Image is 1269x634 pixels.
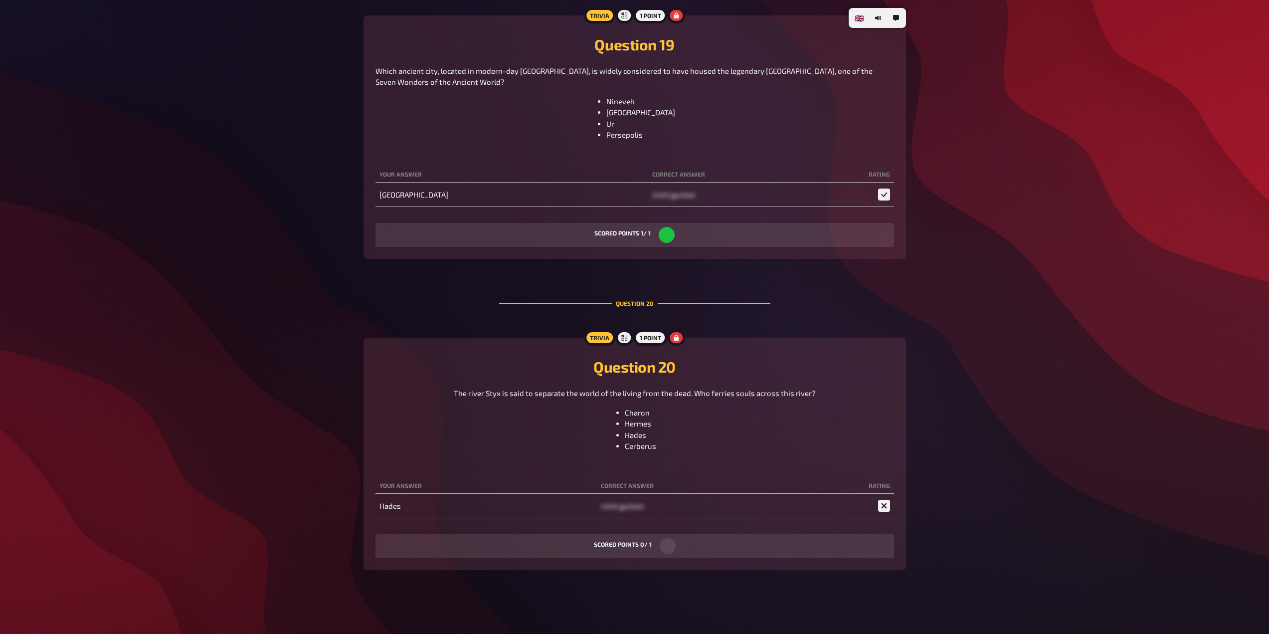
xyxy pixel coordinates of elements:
li: Hades [625,429,656,441]
li: Persepolis [606,129,675,141]
span: The river Styx is said to separate the world of the living from the dead. Who ferries souls acros... [454,389,816,398]
div: 1 point [634,7,667,23]
th: Your answer [375,478,597,494]
li: 🇬🇧 [851,10,868,26]
label: scored points 0 / 1 [594,541,652,547]
th: Rating [865,167,894,183]
span: Correct [878,189,890,198]
div: Trivia [584,330,615,346]
div: 1 point [634,330,667,346]
h2: Question 19 [375,35,894,53]
label: scored points 1 / 1 [594,230,651,236]
h2: Question 20 [375,358,894,376]
span: Which ancient city, located in modern-day [GEOGRAPHIC_DATA], is widely considered to have housed ... [375,66,874,87]
li: [GEOGRAPHIC_DATA] [606,107,675,118]
li: Cerberus [625,440,656,452]
th: Rating [865,478,894,494]
li: Hermes [625,418,656,429]
th: Correct answer [648,167,865,183]
li: Nineveh [606,96,675,107]
th: Your answer [375,167,648,183]
div: Trivia [584,7,615,23]
li: Ur [606,118,675,130]
span: Unfortunately wrong [878,500,890,509]
div: Question 20 [499,275,770,332]
td: Hades [375,496,597,516]
td: [GEOGRAPHIC_DATA] [375,185,648,205]
li: Charon [625,407,656,419]
th: Correct answer [597,478,865,494]
span: nicht gucken [601,501,644,510]
span: nicht gucken [652,190,696,199]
